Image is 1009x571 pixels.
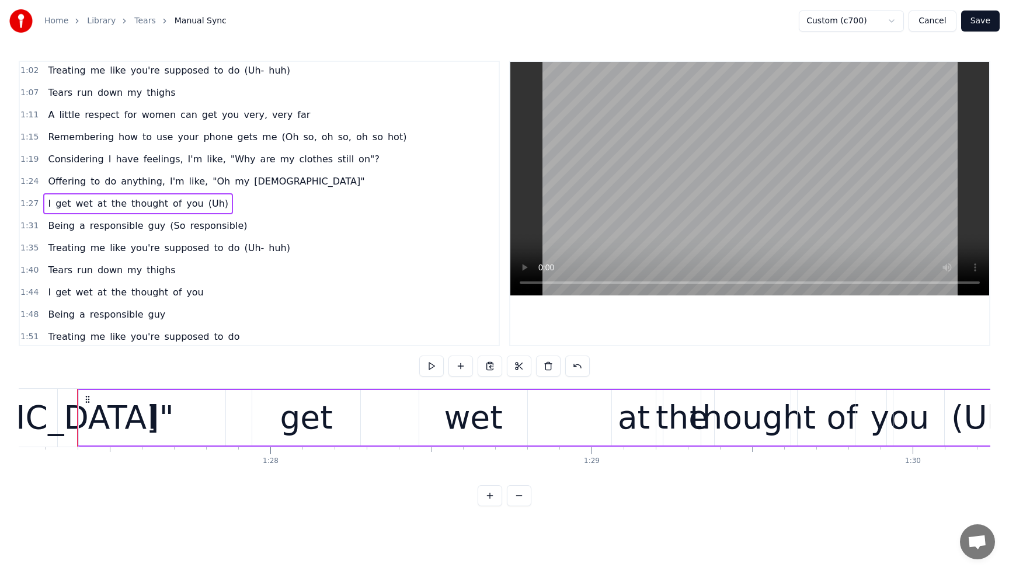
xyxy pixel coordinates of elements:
[960,524,995,559] a: Open chat
[444,394,502,442] div: wet
[78,308,86,321] span: a
[371,130,384,144] span: so
[107,152,113,166] span: I
[227,64,241,77] span: do
[103,175,117,188] span: do
[227,330,241,343] span: do
[20,131,39,143] span: 1:15
[96,263,124,277] span: down
[89,308,145,321] span: responsible
[201,108,218,121] span: get
[176,130,200,144] span: your
[130,197,169,210] span: thought
[47,64,86,77] span: Treating
[337,130,353,144] span: so,
[47,263,74,277] span: Tears
[279,152,295,166] span: my
[281,130,300,144] span: (Oh
[76,86,94,99] span: run
[187,152,204,166] span: I'm
[20,242,39,254] span: 1:35
[20,109,39,121] span: 1:11
[96,86,124,99] span: down
[202,130,234,144] span: phone
[172,197,183,210] span: of
[20,154,39,165] span: 1:19
[234,175,250,188] span: my
[109,241,127,255] span: like
[47,175,87,188] span: Offering
[236,130,259,144] span: gets
[83,108,120,121] span: respect
[120,175,166,188] span: anything,
[54,285,72,299] span: get
[302,130,318,144] span: so,
[163,64,211,77] span: supposed
[163,241,211,255] span: supposed
[126,86,143,99] span: my
[110,197,128,210] span: the
[189,219,249,232] span: responsible)
[78,219,86,232] span: a
[134,15,155,27] a: Tears
[20,220,39,232] span: 1:31
[321,130,335,144] span: oh
[229,152,257,166] span: "Why
[169,219,186,232] span: (So
[221,108,240,121] span: you
[87,15,116,27] a: Library
[74,285,93,299] span: wet
[110,285,128,299] span: the
[109,64,127,77] span: like
[89,64,106,77] span: me
[47,330,86,343] span: Treating
[163,330,211,343] span: supposed
[47,197,52,210] span: I
[96,285,108,299] span: at
[130,241,161,255] span: you're
[126,263,143,277] span: my
[20,65,39,76] span: 1:02
[243,108,269,121] span: very,
[20,287,39,298] span: 1:44
[76,263,94,277] span: run
[263,457,279,466] div: 1:28
[44,15,227,27] nav: breadcrumb
[261,130,278,144] span: me
[20,176,39,187] span: 1:24
[213,64,224,77] span: to
[172,285,183,299] span: of
[47,130,115,144] span: Remembering
[355,130,369,144] span: oh
[44,15,68,27] a: Home
[909,11,956,32] button: Cancel
[20,309,39,321] span: 1:48
[141,130,153,144] span: to
[145,263,177,277] span: thighs
[130,285,169,299] span: thought
[147,308,167,321] span: guy
[89,330,106,343] span: me
[142,152,185,166] span: feelings,
[47,241,86,255] span: Treating
[109,330,127,343] span: like
[141,108,177,121] span: women
[618,394,650,442] div: at
[47,219,76,232] span: Being
[185,197,204,210] span: you
[130,64,161,77] span: you're
[905,457,921,466] div: 1:30
[47,108,55,121] span: A
[74,197,93,210] span: wet
[271,108,294,121] span: very
[89,241,106,255] span: me
[89,219,145,232] span: responsible
[827,394,858,442] div: of
[207,197,229,210] span: (Uh)
[175,15,227,27] span: Manual Sync
[20,331,39,343] span: 1:51
[130,330,161,343] span: you're
[211,175,231,188] span: "Oh
[656,394,708,442] div: the
[267,241,291,255] span: huh)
